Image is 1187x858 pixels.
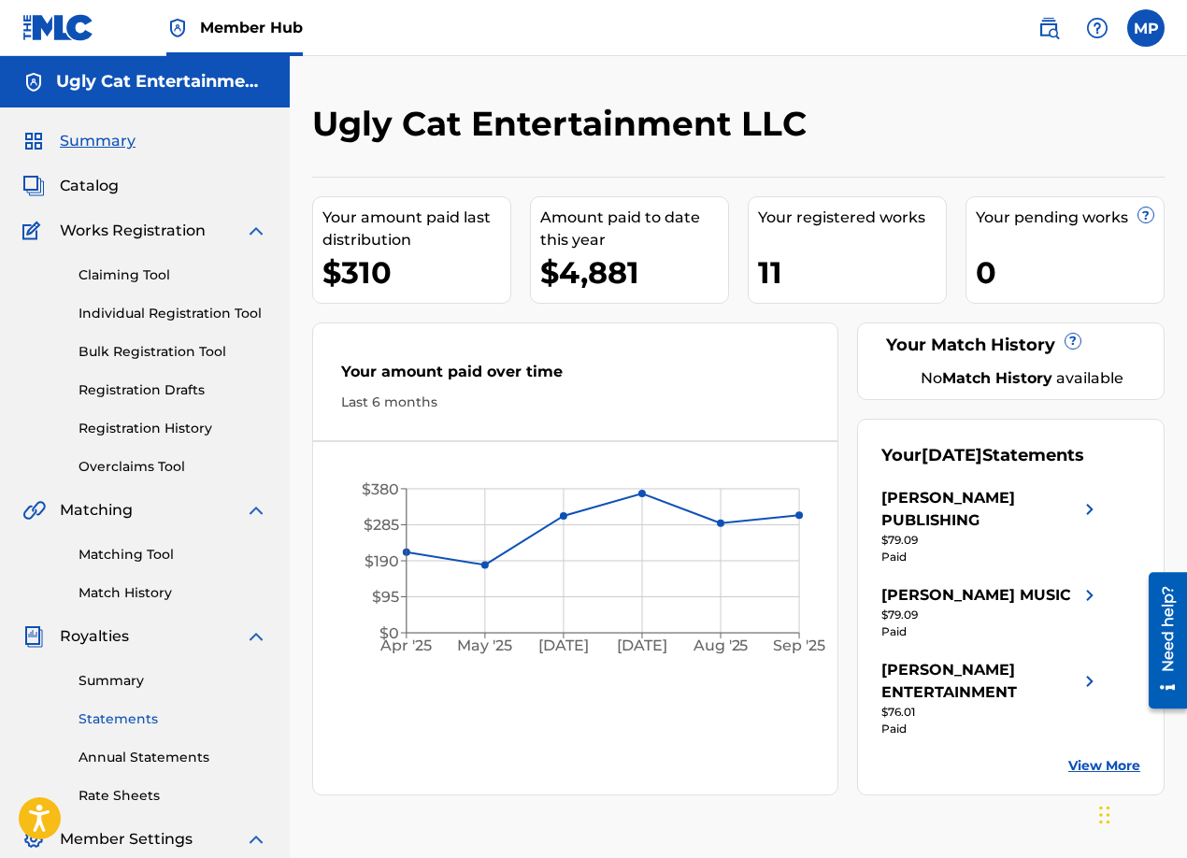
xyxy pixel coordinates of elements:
[881,659,1080,704] div: [PERSON_NAME] ENTERTAINMENT
[881,532,1102,549] div: $79.09
[22,220,47,242] img: Works Registration
[372,588,399,606] tspan: $95
[1068,756,1140,776] a: View More
[22,71,45,93] img: Accounts
[60,130,136,152] span: Summary
[245,625,267,648] img: expand
[60,175,119,197] span: Catalog
[79,380,267,400] a: Registration Drafts
[341,361,809,393] div: Your amount paid over time
[322,207,510,251] div: Your amount paid last distribution
[458,637,513,655] tspan: May '25
[881,487,1080,532] div: [PERSON_NAME] PUBLISHING
[79,265,267,285] a: Claiming Tool
[538,637,589,655] tspan: [DATE]
[693,637,749,655] tspan: Aug '25
[881,704,1102,721] div: $76.01
[362,480,399,498] tspan: $380
[976,251,1164,293] div: 0
[79,419,267,438] a: Registration History
[79,545,267,565] a: Matching Tool
[79,342,267,362] a: Bulk Registration Tool
[245,828,267,851] img: expand
[1138,207,1153,222] span: ?
[1030,9,1067,47] a: Public Search
[380,637,433,655] tspan: Apr '25
[79,304,267,323] a: Individual Registration Tool
[79,786,267,806] a: Rate Sheets
[60,828,193,851] span: Member Settings
[322,251,510,293] div: $310
[365,552,399,570] tspan: $190
[1135,565,1187,716] iframe: Resource Center
[166,17,189,39] img: Top Rightsholder
[881,623,1102,640] div: Paid
[758,251,946,293] div: 11
[1086,17,1108,39] img: help
[79,709,267,729] a: Statements
[245,499,267,522] img: expand
[341,393,809,412] div: Last 6 months
[22,499,46,522] img: Matching
[1079,9,1116,47] div: Help
[79,457,267,477] a: Overclaims Tool
[758,207,946,229] div: Your registered works
[1099,787,1110,843] div: Drag
[364,516,399,534] tspan: $285
[1079,659,1101,704] img: right chevron icon
[379,624,399,642] tspan: $0
[618,637,668,655] tspan: [DATE]
[905,367,1141,390] div: No available
[79,748,267,767] a: Annual Statements
[79,671,267,691] a: Summary
[312,103,816,145] h2: Ugly Cat Entertainment LLC
[60,499,133,522] span: Matching
[1079,584,1101,607] img: right chevron icon
[881,549,1102,565] div: Paid
[881,333,1141,358] div: Your Match History
[881,584,1071,607] div: [PERSON_NAME] MUSIC
[22,130,136,152] a: SummarySummary
[1079,487,1101,532] img: right chevron icon
[200,17,303,38] span: Member Hub
[540,207,728,251] div: Amount paid to date this year
[22,175,45,197] img: Catalog
[1094,768,1187,858] iframe: Chat Widget
[942,369,1052,387] strong: Match History
[774,637,826,655] tspan: Sep '25
[22,175,119,197] a: CatalogCatalog
[1037,17,1060,39] img: search
[1127,9,1165,47] div: User Menu
[881,607,1102,623] div: $79.09
[60,625,129,648] span: Royalties
[881,584,1102,640] a: [PERSON_NAME] MUSICright chevron icon$79.09Paid
[22,14,94,41] img: MLC Logo
[22,130,45,152] img: Summary
[881,659,1102,737] a: [PERSON_NAME] ENTERTAINMENTright chevron icon$76.01Paid
[922,445,982,465] span: [DATE]
[881,443,1084,468] div: Your Statements
[22,625,45,648] img: Royalties
[881,487,1102,565] a: [PERSON_NAME] PUBLISHINGright chevron icon$79.09Paid
[881,721,1102,737] div: Paid
[245,220,267,242] img: expand
[56,71,267,93] h5: Ugly Cat Entertainment LLC
[22,828,45,851] img: Member Settings
[79,583,267,603] a: Match History
[1065,334,1080,349] span: ?
[976,207,1164,229] div: Your pending works
[60,220,206,242] span: Works Registration
[540,251,728,293] div: $4,881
